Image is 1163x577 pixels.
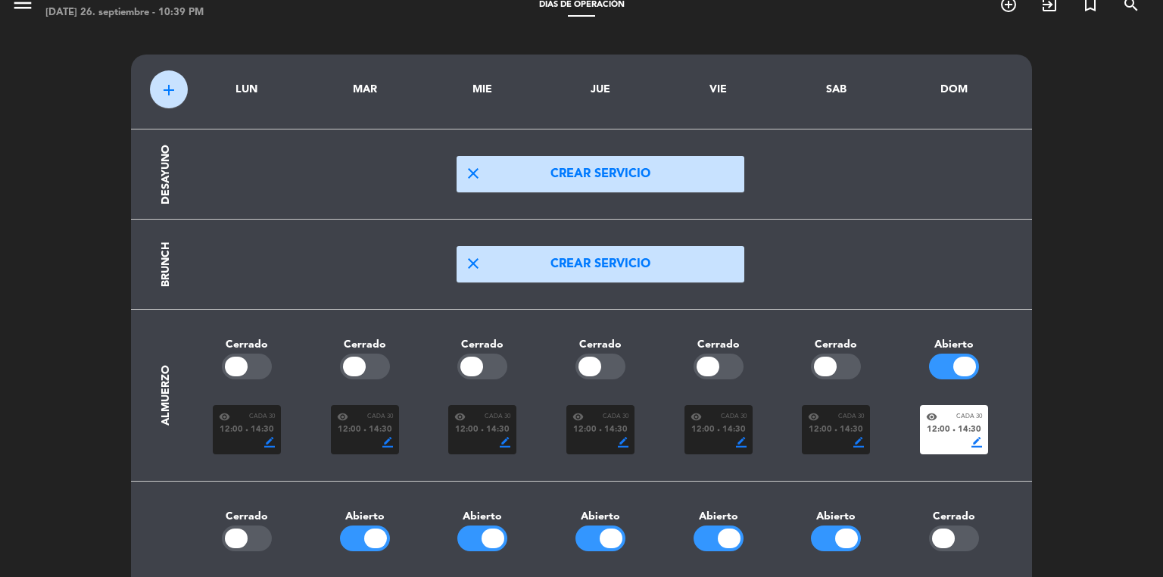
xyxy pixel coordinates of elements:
span: Cada 30 [721,412,747,422]
span: 12:00 [809,423,832,437]
span: visibility [926,411,937,423]
span: fiber_manual_record [363,429,366,432]
span: 14:30 [604,423,628,437]
span: 14:30 [722,423,746,437]
span: border_color [500,437,510,448]
div: Almuerzo [157,365,175,426]
span: Cada 30 [838,412,864,422]
div: Abierto [778,508,896,526]
span: 14:30 [958,423,981,437]
button: closeCrear servicio [457,246,744,282]
div: Abierto [659,508,778,526]
span: fiber_manual_record [717,429,720,432]
span: visibility [572,411,584,423]
div: DOM [906,81,1002,98]
span: 12:00 [220,423,243,437]
span: 12:00 [691,423,715,437]
span: border_color [971,437,982,448]
div: Abierto [306,508,424,526]
div: Cerrado [423,336,541,354]
div: SAB [789,81,884,98]
div: Cerrado [659,336,778,354]
span: visibility [219,411,230,423]
div: Cerrado [188,508,306,526]
div: LUN [199,81,295,98]
div: Cerrado [306,336,424,354]
span: visibility [691,411,702,423]
span: border_color [736,437,747,448]
div: Brunch [157,242,175,287]
span: Cada 30 [956,412,982,422]
button: add [150,70,188,108]
button: closeCrear servicio [457,156,744,192]
div: Abierto [423,508,541,526]
span: 12:00 [927,423,950,437]
span: visibility [337,411,348,423]
div: [DATE] 26. septiembre - 10:39 PM [45,5,204,20]
div: Desayuno [157,145,175,204]
span: border_color [853,437,864,448]
span: fiber_manual_record [834,429,837,432]
span: Cada 30 [249,412,275,422]
span: visibility [808,411,819,423]
span: close [464,254,482,273]
div: VIE [671,81,766,98]
span: visibility [454,411,466,423]
span: border_color [618,437,628,448]
span: fiber_manual_record [245,429,248,432]
span: border_color [264,437,275,448]
span: 14:30 [486,423,510,437]
span: 12:00 [573,423,597,437]
span: 14:30 [840,423,863,437]
span: Cada 30 [367,412,393,422]
span: 14:30 [251,423,274,437]
span: 12:00 [338,423,361,437]
span: Días de Operación [532,1,632,9]
div: Cerrado [541,336,659,354]
span: Cada 30 [485,412,510,422]
div: Cerrado [778,336,896,354]
span: fiber_manual_record [953,429,956,432]
div: Abierto [541,508,659,526]
div: Cerrado [895,508,1013,526]
span: Cada 30 [603,412,628,422]
div: Cerrado [188,336,306,354]
span: 14:30 [369,423,392,437]
span: fiber_manual_record [599,429,602,432]
div: MAR [317,81,413,98]
div: Abierto [895,336,1013,354]
span: add [160,81,178,99]
div: JUE [553,81,648,98]
span: 12:00 [455,423,479,437]
span: border_color [382,437,393,448]
span: close [464,164,482,182]
span: fiber_manual_record [481,429,484,432]
div: MIE [435,81,530,98]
